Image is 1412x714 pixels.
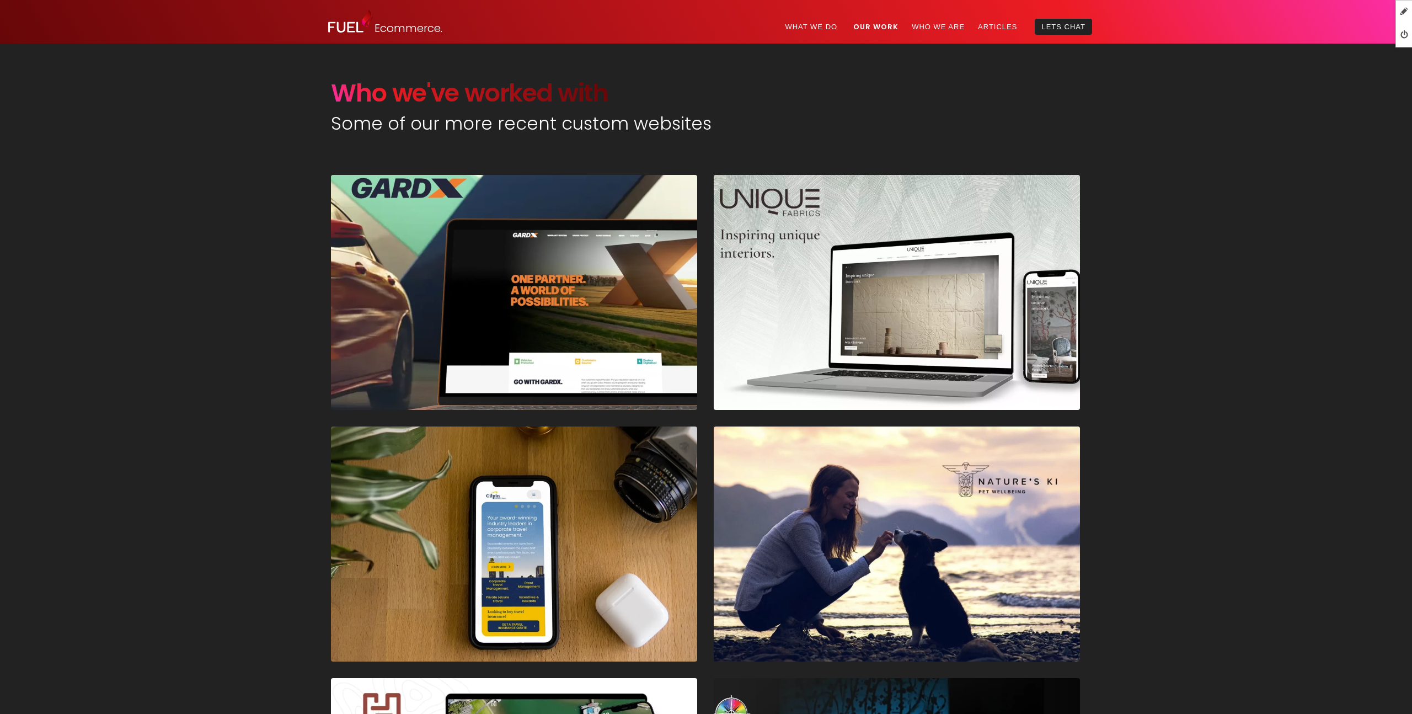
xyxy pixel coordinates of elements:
[331,78,608,108] h2: Who we've worked with
[427,19,434,38] span: c
[328,9,372,33] img: Fuel Design Ltd - Website design and development company in North Shore, Auckland
[905,19,971,35] a: Who We Are
[1035,19,1092,35] a: Lets Chat
[778,19,844,35] a: What We Do
[441,19,442,38] span: .
[331,111,1081,136] p: Some of our more recent custom websites
[434,19,441,38] span: e
[971,19,1024,35] a: Articles
[847,19,905,35] a: Our Work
